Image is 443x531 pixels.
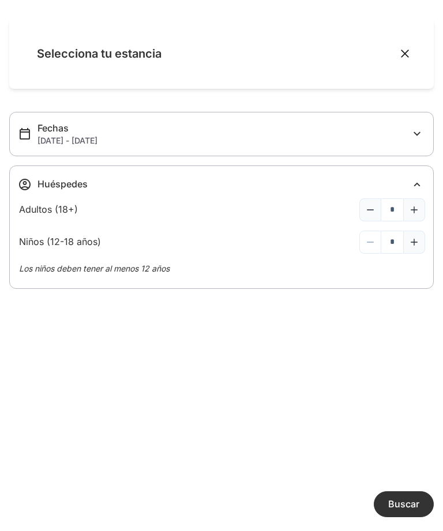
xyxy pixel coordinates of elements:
button: Disminuir cantidad [359,198,381,221]
div: Adultos (18+) [19,203,78,216]
h1: Selecciona tu estancia [37,47,390,60]
input: Cantidad de habitaciones [381,231,403,254]
button: Cerrar [399,48,411,59]
div: [DATE] - [DATE] [37,135,410,146]
div: Los niños deben tener al menos 12 años [19,263,424,274]
button: Buscar [374,491,434,517]
div: Huéspedes [37,178,410,191]
button: Contraer sección [410,178,424,191]
span: Buscar [388,498,419,510]
div: Fechas [37,122,410,135]
input: Cantidad de habitaciones [381,198,403,221]
button: Aumentar cantidad [403,198,425,221]
button: Disminuir cantidad [359,231,381,254]
button: Expandir sección [410,127,424,141]
button: Aumentar cantidad [403,231,425,254]
div: Niños (12-18 años) [19,235,101,248]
